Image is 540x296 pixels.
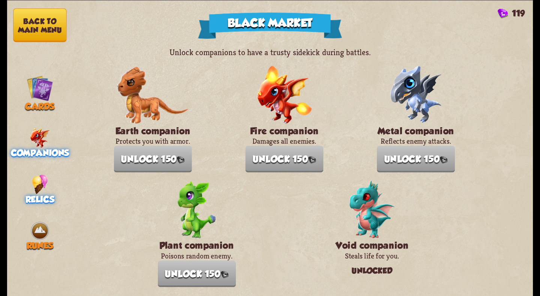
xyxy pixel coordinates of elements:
[440,156,448,164] img: Gem.png
[498,8,508,18] img: Gem.png
[13,8,66,42] button: Back to main menu
[377,136,455,146] p: Reflects enemy attacks.
[114,136,192,146] p: Protects you with armor.
[117,66,189,123] img: Earth_Dragon_Baby.png
[114,146,192,172] button: Unlock 150
[157,240,235,251] h3: Plant companion
[25,194,54,204] span: Relics
[377,125,455,136] h3: Metal companion
[308,156,316,164] img: Gem.png
[257,66,312,123] img: Fire_Dragon_Baby.png
[220,271,228,278] img: Gem.png
[245,146,323,172] button: Unlock 150
[333,251,411,260] p: Steals life for you.
[157,251,235,260] p: Poisons random enemy.
[198,12,342,39] div: Black Market
[333,260,411,281] div: Unlocked
[32,174,48,194] img: IceCream.png
[27,75,53,101] img: Cards_Icon.png
[498,8,525,18] div: Gems
[349,180,395,238] img: Void_Dragon_Baby.png
[157,260,235,287] button: Unlock 150
[30,128,50,148] img: Little_Fire_Dragon.png
[114,125,192,136] h3: Earth companion
[245,136,323,146] p: Damages all enemies.
[390,66,442,123] img: Metal_Dragon_Baby.png
[177,156,184,164] img: Gem.png
[25,101,54,111] span: Cards
[27,240,53,251] span: Runes
[333,240,411,251] h3: Void companion
[7,47,533,57] p: Unlock companions to have a trusty sidekick during battles.
[178,180,216,238] img: Plant_Dragon_Baby.png
[377,146,455,172] button: Unlock 150
[245,125,323,136] h3: Fire companion
[11,147,69,158] span: Companions
[30,221,50,240] img: Earth.png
